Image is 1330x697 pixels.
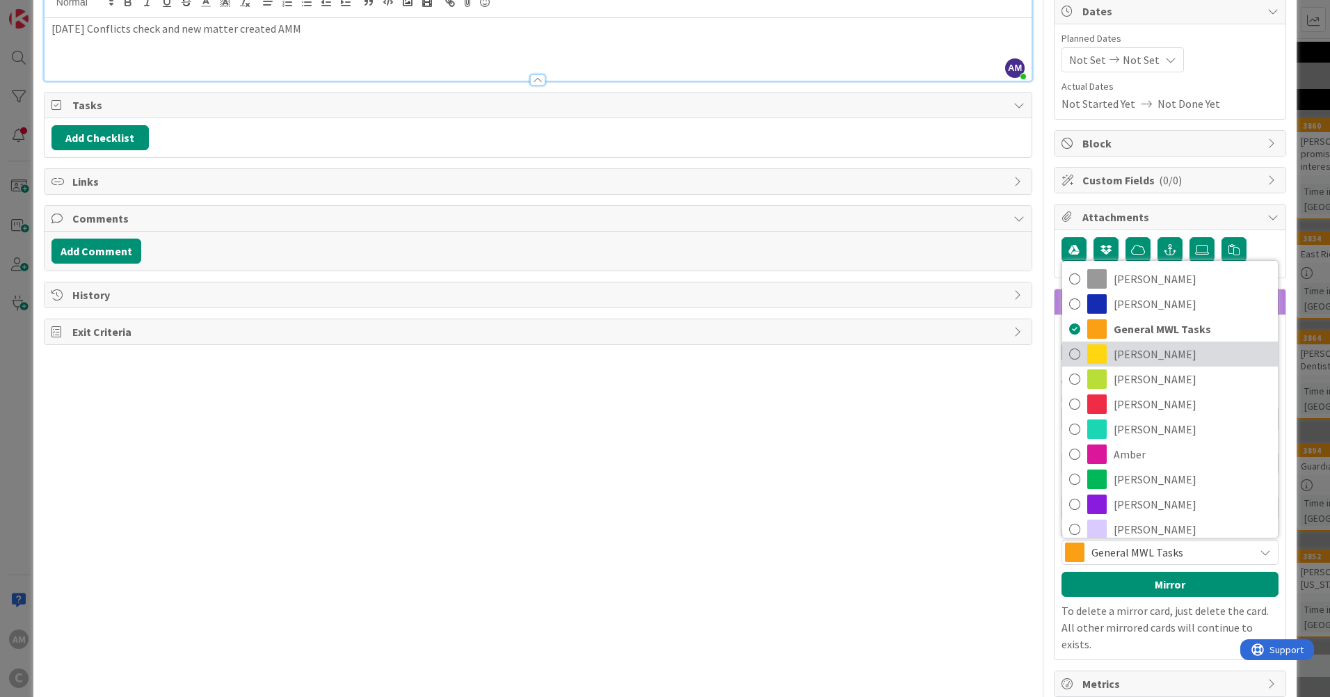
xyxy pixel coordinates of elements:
span: History [72,287,1007,303]
a: Amber [1062,442,1278,467]
span: [PERSON_NAME] [1114,419,1271,440]
span: Dates [1082,3,1260,19]
span: Metrics [1082,675,1260,692]
span: [PERSON_NAME] [1114,269,1271,289]
span: Amber [1114,444,1271,465]
p: To delete a mirror card, just delete the card. All other mirrored cards will continue to exists. [1061,602,1279,652]
span: Planned Dates [1061,31,1279,46]
a: General MWL Tasks [1062,317,1278,342]
span: Support [29,2,63,19]
span: Exit Criteria [72,323,1007,340]
span: [PERSON_NAME] [1114,369,1271,390]
a: [PERSON_NAME] [1062,467,1278,492]
span: [PERSON_NAME] [1114,394,1271,415]
button: Add Comment [51,239,141,264]
span: Not Set [1069,51,1106,68]
span: Not Started Yet [1061,95,1135,112]
span: [PERSON_NAME] [1114,519,1271,540]
span: General MWL Tasks [1114,319,1271,339]
span: Label [1061,527,1084,537]
span: Custom Fields [1082,172,1260,189]
span: Not Done Yet [1157,95,1220,112]
span: AM [1005,58,1025,78]
a: [PERSON_NAME] [1062,367,1278,392]
a: [PERSON_NAME] [1062,417,1278,442]
p: [DATE] Conflicts check and new matter created AMM [51,21,1025,37]
span: Not Set [1123,51,1160,68]
span: [PERSON_NAME] [1114,294,1271,314]
a: [PERSON_NAME] [1062,266,1278,291]
span: Block [1082,135,1260,152]
a: [PERSON_NAME] [1062,492,1278,517]
button: Mirror [1061,572,1279,597]
span: [PERSON_NAME] [1114,469,1271,490]
span: Comments [72,210,1007,227]
button: Add Checklist [51,125,149,150]
span: [PERSON_NAME] [1114,344,1271,364]
span: [PERSON_NAME] [1114,494,1271,515]
a: [PERSON_NAME] [1062,291,1278,317]
a: [PERSON_NAME] [1062,517,1278,542]
span: Links [72,173,1007,190]
span: Attachments [1082,209,1260,225]
a: [PERSON_NAME] [1062,392,1278,417]
span: General MWL Tasks [1091,543,1247,562]
span: ( 0/0 ) [1159,173,1182,187]
a: [PERSON_NAME] [1062,342,1278,367]
span: Tasks [72,97,1007,113]
span: Actual Dates [1061,79,1279,94]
